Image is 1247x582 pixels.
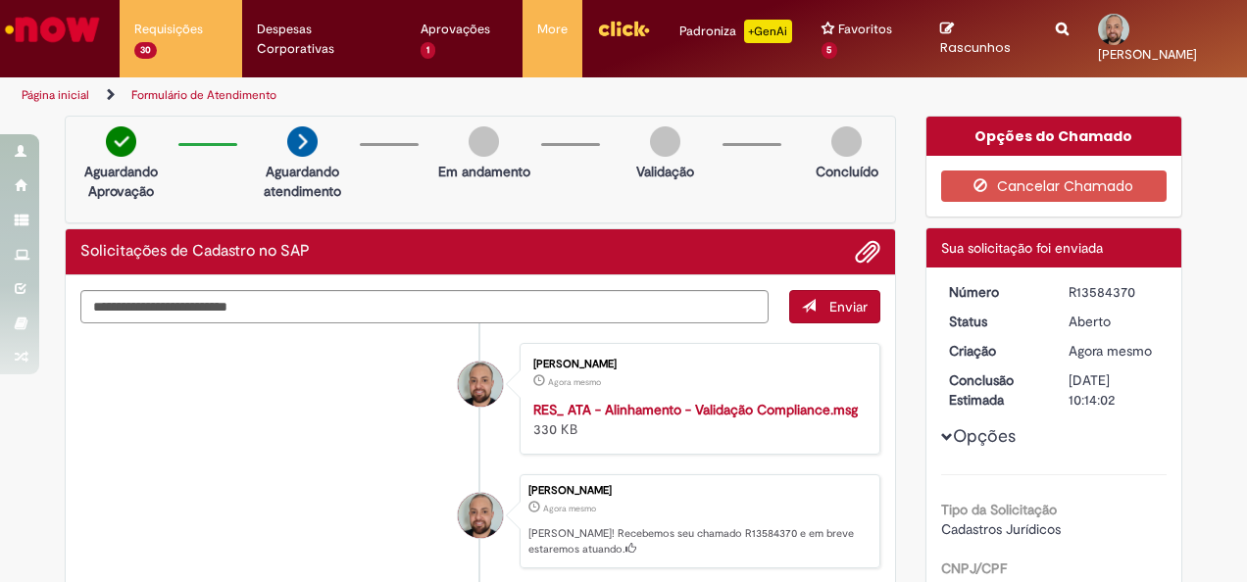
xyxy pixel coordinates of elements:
[134,42,157,59] span: 30
[106,126,136,157] img: check-circle-green.png
[528,485,870,497] div: [PERSON_NAME]
[941,501,1057,518] b: Tipo da Solicitação
[469,126,499,157] img: img-circle-grey.png
[1069,342,1152,360] span: Agora mesmo
[2,10,103,49] img: ServiceNow
[679,20,792,43] div: Padroniza
[934,370,1055,410] dt: Conclusão Estimada
[855,239,880,265] button: Adicionar anexos
[458,493,503,538] div: Pedro Rosa de Moraes
[458,362,503,407] div: Pedro Rosa de Moraes
[543,503,596,514] time: 01/10/2025 09:13:58
[537,20,568,39] span: More
[941,239,1103,257] span: Sua solicitação foi enviada
[1069,312,1160,331] div: Aberto
[831,126,862,157] img: img-circle-grey.png
[287,126,318,157] img: arrow-next.png
[131,87,276,103] a: Formulário de Atendimento
[636,162,694,181] p: Validação
[940,38,1011,57] span: Rascunhos
[255,162,350,201] p: Aguardando atendimento
[829,298,868,315] span: Enviar
[1098,46,1197,63] span: [PERSON_NAME]
[528,526,870,557] p: [PERSON_NAME]! Recebemos seu chamado R13584370 e em breve estaremos atuando.
[934,312,1055,331] dt: Status
[934,341,1055,361] dt: Criação
[80,474,880,568] li: Pedro Rosa de Moraes
[80,290,769,322] textarea: Digite sua mensagem aqui...
[15,77,817,114] ul: Trilhas de página
[543,503,596,514] span: Agora mesmo
[650,126,680,157] img: img-circle-grey.png
[533,400,860,439] div: 330 KB
[926,117,1182,156] div: Opções do Chamado
[838,20,892,39] span: Favoritos
[597,14,650,43] img: click_logo_yellow_360x200.png
[421,42,435,59] span: 1
[134,20,203,39] span: Requisições
[1069,342,1152,360] time: 01/10/2025 09:13:58
[934,282,1055,302] dt: Número
[533,359,860,370] div: [PERSON_NAME]
[822,42,838,59] span: 5
[548,376,601,388] span: Agora mesmo
[1069,370,1160,410] div: [DATE] 10:14:02
[80,243,310,261] h2: Solicitações de Cadastro no SAP Histórico de tíquete
[941,170,1168,202] button: Cancelar Chamado
[941,559,1007,577] b: CNPJ/CPF
[816,162,878,181] p: Concluído
[1069,341,1160,361] div: 01/10/2025 09:13:58
[438,162,530,181] p: Em andamento
[1069,282,1160,302] div: R13584370
[533,401,858,418] a: RES_ ATA - Alinhamento - Validação Compliance.msg
[744,20,792,43] p: +GenAi
[74,162,169,201] p: Aguardando Aprovação
[940,21,1026,57] a: Rascunhos
[941,520,1061,538] span: Cadastros Jurídicos
[257,20,391,59] span: Despesas Corporativas
[789,290,880,323] button: Enviar
[421,20,490,39] span: Aprovações
[22,87,89,103] a: Página inicial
